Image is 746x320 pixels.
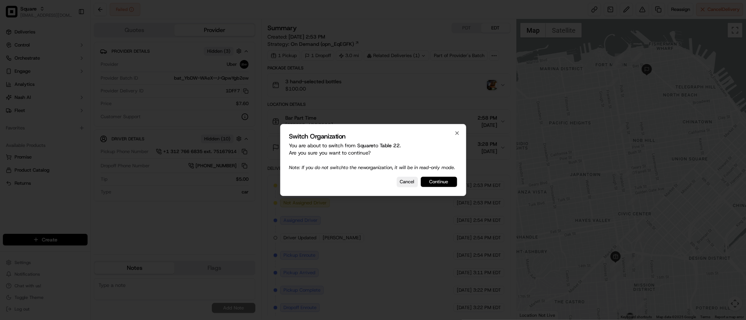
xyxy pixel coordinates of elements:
div: We're available if you need us! [25,77,92,83]
div: 💻 [61,106,67,112]
a: Powered byPylon [51,123,88,129]
span: Table 22 [380,142,400,149]
span: API Documentation [69,105,117,113]
p: Welcome 👋 [7,29,132,41]
span: Pylon [72,123,88,129]
div: Start new chat [25,69,119,77]
input: Got a question? Start typing here... [19,47,131,55]
button: Cancel [397,177,418,187]
div: 📗 [7,106,13,112]
span: Knowledge Base [15,105,56,113]
h2: Switch Organization [289,133,457,140]
img: Nash [7,7,22,22]
button: Start new chat [124,72,132,80]
span: Square [358,142,374,149]
p: You are about to switch from to . Are you sure you want to continue? [289,142,457,171]
span: Note: If you do not switch to the new organization, it will be in read-only mode. [289,164,455,171]
button: Continue [421,177,457,187]
img: 1736555255976-a54dd68f-1ca7-489b-9aae-adbdc363a1c4 [7,69,20,83]
a: 💻API Documentation [59,103,120,116]
a: 📗Knowledge Base [4,103,59,116]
